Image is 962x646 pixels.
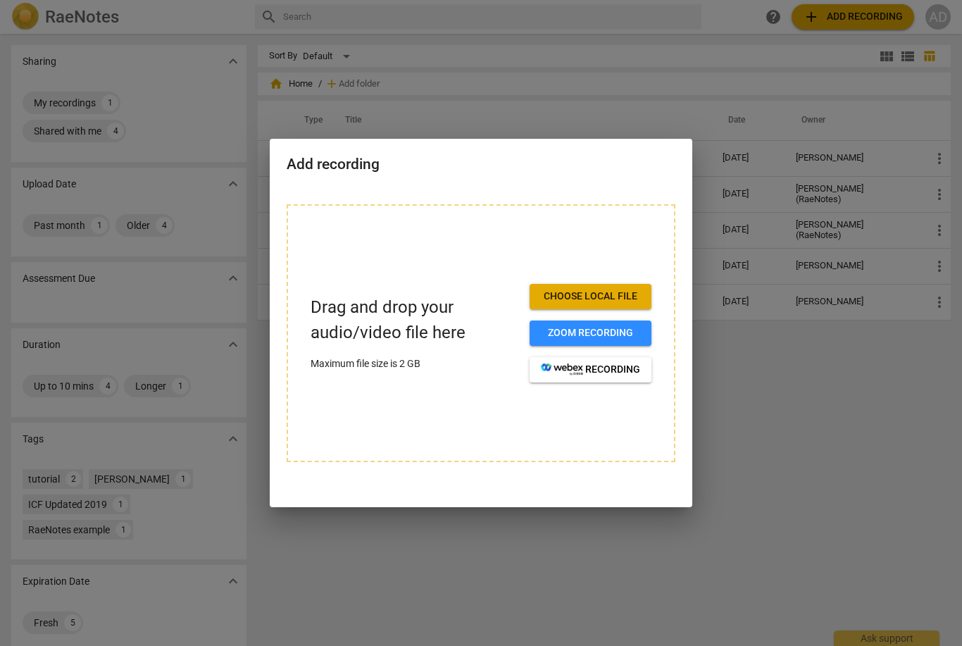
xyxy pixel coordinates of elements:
span: Choose local file [541,290,640,304]
span: recording [541,363,640,377]
h2: Add recording [287,156,675,173]
span: Zoom recording [541,326,640,340]
p: Maximum file size is 2 GB [311,356,518,371]
button: Choose local file [530,284,651,309]
p: Drag and drop your audio/video file here [311,295,518,344]
button: recording [530,357,651,383]
button: Zoom recording [530,321,651,346]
